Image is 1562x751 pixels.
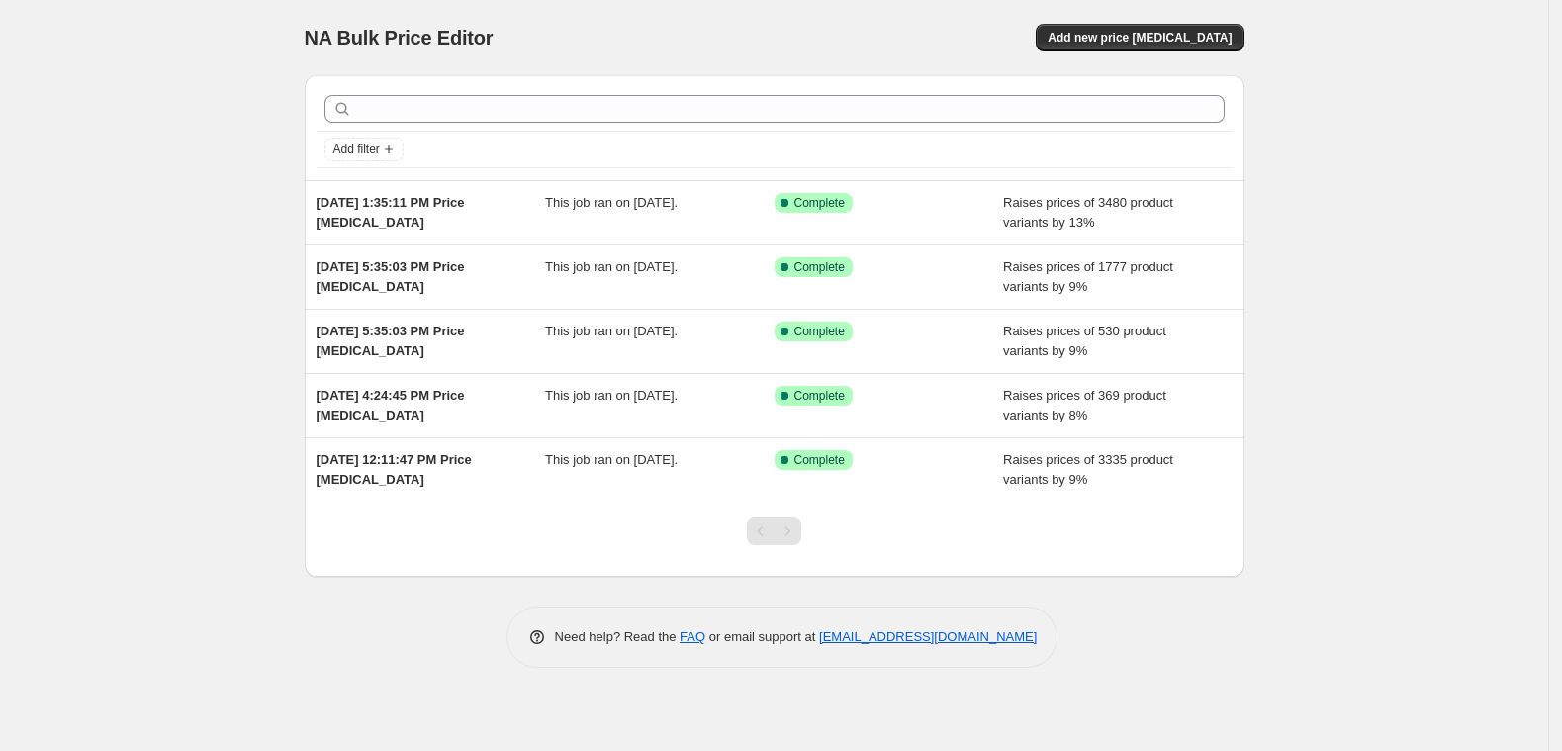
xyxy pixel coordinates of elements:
[555,629,681,644] span: Need help? Read the
[819,629,1037,644] a: [EMAIL_ADDRESS][DOMAIN_NAME]
[794,388,845,404] span: Complete
[545,195,678,210] span: This job ran on [DATE].
[1003,452,1173,487] span: Raises prices of 3335 product variants by 9%
[545,452,678,467] span: This job ran on [DATE].
[545,388,678,403] span: This job ran on [DATE].
[545,324,678,338] span: This job ran on [DATE].
[317,388,465,422] span: [DATE] 4:24:45 PM Price [MEDICAL_DATA]
[794,195,845,211] span: Complete
[794,452,845,468] span: Complete
[317,452,472,487] span: [DATE] 12:11:47 PM Price [MEDICAL_DATA]
[1048,30,1232,46] span: Add new price [MEDICAL_DATA]
[317,324,465,358] span: [DATE] 5:35:03 PM Price [MEDICAL_DATA]
[1036,24,1243,51] button: Add new price [MEDICAL_DATA]
[1003,195,1173,230] span: Raises prices of 3480 product variants by 13%
[680,629,705,644] a: FAQ
[324,138,404,161] button: Add filter
[545,259,678,274] span: This job ran on [DATE].
[794,324,845,339] span: Complete
[1003,259,1173,294] span: Raises prices of 1777 product variants by 9%
[1003,388,1166,422] span: Raises prices of 369 product variants by 8%
[317,195,465,230] span: [DATE] 1:35:11 PM Price [MEDICAL_DATA]
[305,27,494,48] span: NA Bulk Price Editor
[747,517,801,545] nav: Pagination
[705,629,819,644] span: or email support at
[794,259,845,275] span: Complete
[1003,324,1166,358] span: Raises prices of 530 product variants by 9%
[317,259,465,294] span: [DATE] 5:35:03 PM Price [MEDICAL_DATA]
[333,141,380,157] span: Add filter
